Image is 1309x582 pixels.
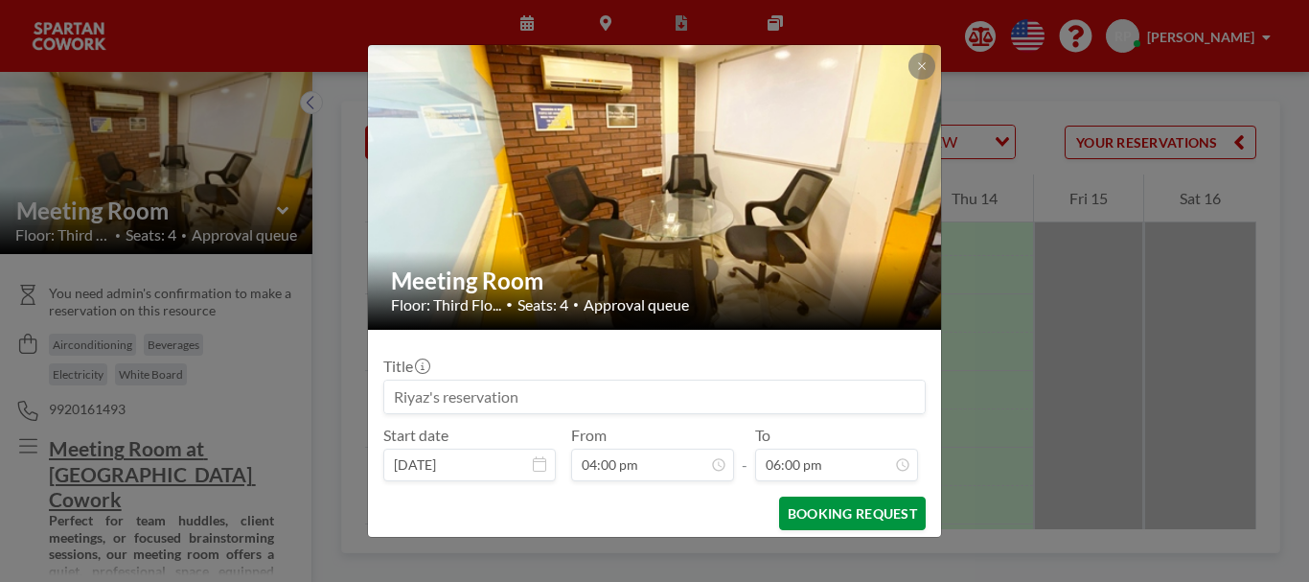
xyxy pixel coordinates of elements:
label: From [571,426,607,445]
h2: Meeting Room [391,267,920,295]
span: • [506,297,513,312]
label: Start date [383,426,448,445]
button: BOOKING REQUEST [779,497,926,530]
span: - [742,432,747,475]
input: Riyaz's reservation [384,381,925,413]
label: Title [383,357,428,376]
span: Seats: 4 [517,295,568,314]
label: To [755,426,770,445]
span: • [573,298,579,311]
span: Approval queue [584,295,689,314]
span: Floor: Third Flo... [391,295,501,314]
